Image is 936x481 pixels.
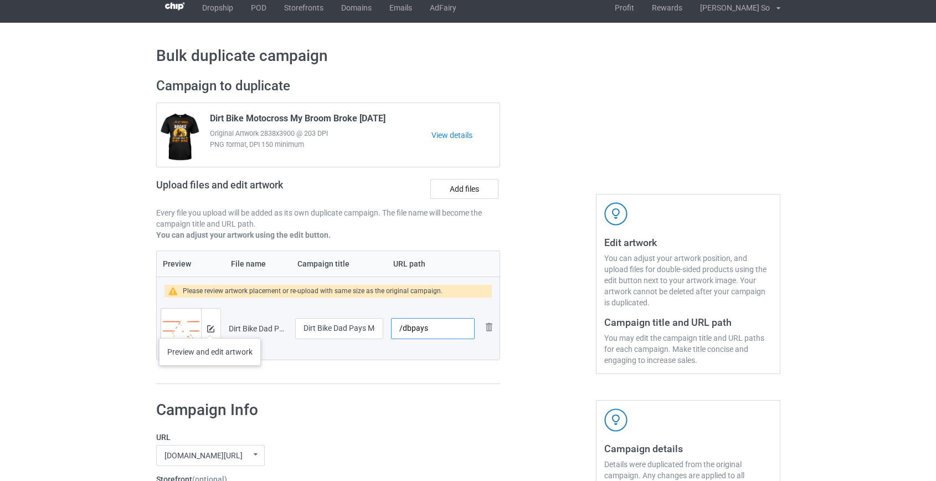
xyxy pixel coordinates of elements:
[387,251,478,277] th: URL path
[229,323,287,334] div: Dirt Bike Dad Pays Mom Prays.png
[604,253,772,308] div: You can adjust your artwork position, and upload files for double-sided products using the edit b...
[156,78,501,95] h2: Campaign to duplicate
[168,287,183,295] img: warning
[225,251,291,277] th: File name
[156,400,485,420] h1: Campaign Info
[156,207,501,229] p: Every file you upload will be added as its own duplicate campaign. The file name will become the ...
[156,432,485,443] label: URL
[291,251,388,277] th: Campaign title
[156,46,780,66] h1: Bulk duplicate campaign
[210,128,432,139] span: Original Artwork 2838x3900 @ 203 DPI
[604,202,628,226] img: svg+xml;base64,PD94bWwgdmVyc2lvbj0iMS4wIiBlbmNvZGluZz0iVVRGLTgiPz4KPHN2ZyB3aWR0aD0iNDJweCIgaGVpZ2...
[430,179,498,199] label: Add files
[156,179,363,199] h2: Upload files and edit artwork
[604,332,772,366] div: You may edit the campaign title and URL paths for each campaign. Make title concise and engaging ...
[183,285,443,298] div: Please review artwork placement or re-upload with same size as the original campaign.
[604,316,772,329] h3: Campaign title and URL path
[156,231,331,239] b: You can adjust your artwork using the edit button.
[604,408,628,432] img: svg+xml;base64,PD94bWwgdmVyc2lvbj0iMS4wIiBlbmNvZGluZz0iVVRGLTgiPz4KPHN2ZyB3aWR0aD0iNDJweCIgaGVpZ2...
[431,130,500,141] a: View details
[207,325,214,332] img: svg+xml;base64,PD94bWwgdmVyc2lvbj0iMS4wIiBlbmNvZGluZz0iVVRGLTgiPz4KPHN2ZyB3aWR0aD0iMTRweCIgaGVpZ2...
[159,338,261,366] div: Preview and edit artwork
[164,452,243,459] div: [DOMAIN_NAME][URL]
[157,251,225,277] th: Preview
[604,236,772,249] h3: Edit artwork
[482,320,496,334] img: svg+xml;base64,PD94bWwgdmVyc2lvbj0iMS4wIiBlbmNvZGluZz0iVVRGLTgiPz4KPHN2ZyB3aWR0aD0iMjhweCIgaGVpZ2...
[210,139,432,150] span: PNG format, DPI 150 minimum
[161,309,201,362] img: original.png
[604,442,772,455] h3: Campaign details
[165,2,184,11] img: 3d383065fc803cdd16c62507c020ddf8.png
[210,113,385,128] span: Dirt Bike Motocross My Broom Broke [DATE]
